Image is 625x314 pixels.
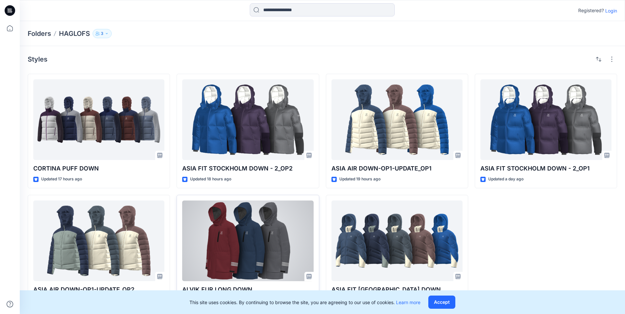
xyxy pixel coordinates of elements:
[189,299,420,306] p: This site uses cookies. By continuing to browse the site, you are agreeing to our use of cookies.
[331,200,463,281] a: ASIA FIT STOCKHOLM DOWN
[331,285,463,294] p: ASIA FIT [GEOGRAPHIC_DATA] DOWN
[605,7,617,14] p: Login
[182,285,313,294] p: ALVIK FUR LONG DOWN
[488,176,524,183] p: Updated a day ago
[33,200,164,281] a: ASIA AIR DOWN-OP1-UPDATE_OP2
[182,164,313,173] p: ASIA FIT STOCKHOLM DOWN - 2​_OP2
[33,285,164,294] p: ASIA AIR DOWN-OP1-UPDATE_OP2
[480,79,611,160] a: ASIA FIT STOCKHOLM DOWN - 2​_OP1
[578,7,604,14] p: Registered?
[331,164,463,173] p: ASIA AIR DOWN-OP1-UPDATE_OP1
[396,300,420,305] a: Learn more
[28,29,51,38] a: Folders
[33,164,164,173] p: CORTINA PUFF DOWN
[480,164,611,173] p: ASIA FIT STOCKHOLM DOWN - 2​_OP1
[93,29,112,38] button: 3
[182,79,313,160] a: ASIA FIT STOCKHOLM DOWN - 2​_OP2
[182,200,313,281] a: ALVIK FUR LONG DOWN
[59,29,90,38] p: HAGLOFS
[28,55,47,63] h4: Styles
[33,79,164,160] a: CORTINA PUFF DOWN
[339,176,381,183] p: Updated 19 hours ago
[101,30,103,37] p: 3
[331,79,463,160] a: ASIA AIR DOWN-OP1-UPDATE_OP1
[190,176,231,183] p: Updated 18 hours ago
[428,296,455,309] button: Accept
[41,176,82,183] p: Updated 17 hours ago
